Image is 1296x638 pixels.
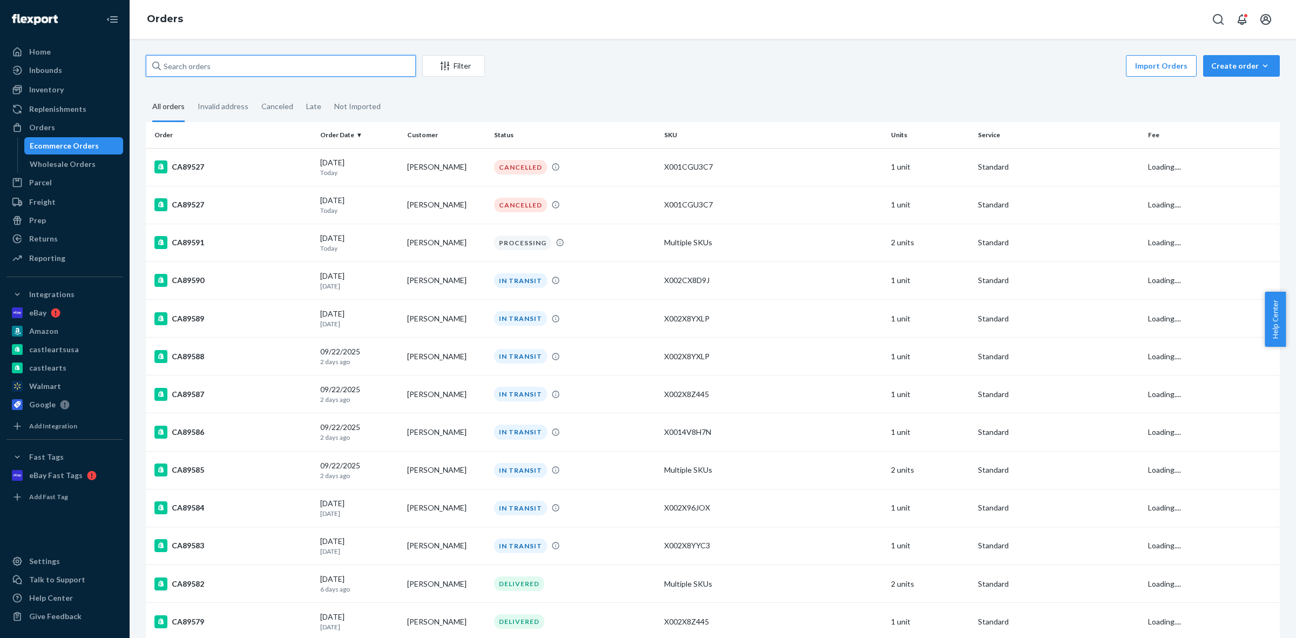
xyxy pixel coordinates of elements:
[664,502,882,513] div: X002X96JOX
[29,65,62,76] div: Inbounds
[29,326,58,337] div: Amazon
[664,616,882,627] div: X002X8Z445
[6,359,123,377] a: castlearts
[6,571,123,588] a: Talk to Support
[1203,55,1280,77] button: Create order
[154,312,312,325] div: CA89589
[154,464,312,476] div: CA89585
[154,350,312,363] div: CA89588
[887,148,974,186] td: 1 unit
[320,460,399,480] div: 09/22/2025
[320,585,399,594] p: 6 days ago
[12,14,58,25] img: Flexport logo
[887,224,974,261] td: 2 units
[887,451,974,489] td: 2 units
[423,61,484,71] div: Filter
[494,387,547,401] div: IN TRANSIT
[494,236,551,250] div: PROCESSING
[6,81,123,98] a: Inventory
[403,338,490,375] td: [PERSON_NAME]
[494,425,547,439] div: IN TRANSIT
[29,470,83,481] div: eBay Fast Tags
[29,344,79,355] div: castleartsusa
[320,574,399,594] div: [DATE]
[978,465,1139,475] p: Standard
[154,539,312,552] div: CA89583
[660,224,887,261] td: Multiple SKUs
[6,467,123,484] a: eBay Fast Tags
[1265,292,1286,347] button: Help Center
[29,215,46,226] div: Prep
[320,346,399,366] div: 09/22/2025
[494,501,547,515] div: IN TRANSIT
[138,4,192,35] ol: breadcrumbs
[1207,9,1229,30] button: Open Search Box
[1144,489,1280,527] td: Loading....
[403,489,490,527] td: [PERSON_NAME]
[660,122,887,148] th: SKU
[664,199,882,210] div: X001CGU3C7
[6,341,123,358] a: castleartsusa
[978,579,1139,589] p: Standard
[306,92,321,120] div: Late
[334,92,381,120] div: Not Imported
[1144,451,1280,489] td: Loading....
[1144,300,1280,338] td: Loading....
[6,286,123,303] button: Integrations
[978,502,1139,513] p: Standard
[320,281,399,291] p: [DATE]
[29,593,73,603] div: Help Center
[887,375,974,413] td: 1 unit
[660,451,887,489] td: Multiple SKUs
[6,304,123,321] a: eBay
[660,565,887,603] td: Multiple SKUs
[664,275,882,286] div: X002CX8D9J
[1211,61,1272,71] div: Create order
[24,156,124,173] a: Wholesale Orders
[494,539,547,553] div: IN TRANSIT
[887,186,974,224] td: 1 unit
[494,576,544,591] div: DELIVERED
[29,122,55,133] div: Orders
[978,540,1139,551] p: Standard
[978,275,1139,286] p: Standard
[978,162,1139,172] p: Standard
[29,421,77,431] div: Add Integration
[6,396,123,413] a: Google
[154,426,312,439] div: CA89586
[887,338,974,375] td: 1 unit
[6,418,123,435] a: Add Integration
[320,233,399,253] div: [DATE]
[1144,338,1280,375] td: Loading....
[320,509,399,518] p: [DATE]
[154,577,312,590] div: CA89582
[29,197,56,207] div: Freight
[29,233,58,244] div: Returns
[978,237,1139,248] p: Standard
[664,389,882,400] div: X002X8Z445
[403,148,490,186] td: [PERSON_NAME]
[146,55,416,77] input: Search orders
[152,92,185,122] div: All orders
[403,224,490,261] td: [PERSON_NAME]
[1231,9,1253,30] button: Open notifications
[29,253,65,264] div: Reporting
[147,13,183,25] a: Orders
[887,527,974,565] td: 1 unit
[6,100,123,118] a: Replenishments
[6,174,123,191] a: Parcel
[1144,527,1280,565] td: Loading....
[316,122,403,148] th: Order Date
[320,536,399,556] div: [DATE]
[494,273,547,288] div: IN TRANSIT
[664,162,882,172] div: X001CGU3C7
[30,159,96,170] div: Wholesale Orders
[978,313,1139,324] p: Standard
[320,612,399,632] div: [DATE]
[6,553,123,570] a: Settings
[29,84,64,95] div: Inventory
[403,451,490,489] td: [PERSON_NAME]
[1255,9,1277,30] button: Open account menu
[29,362,66,373] div: castlearts
[320,395,399,404] p: 2 days ago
